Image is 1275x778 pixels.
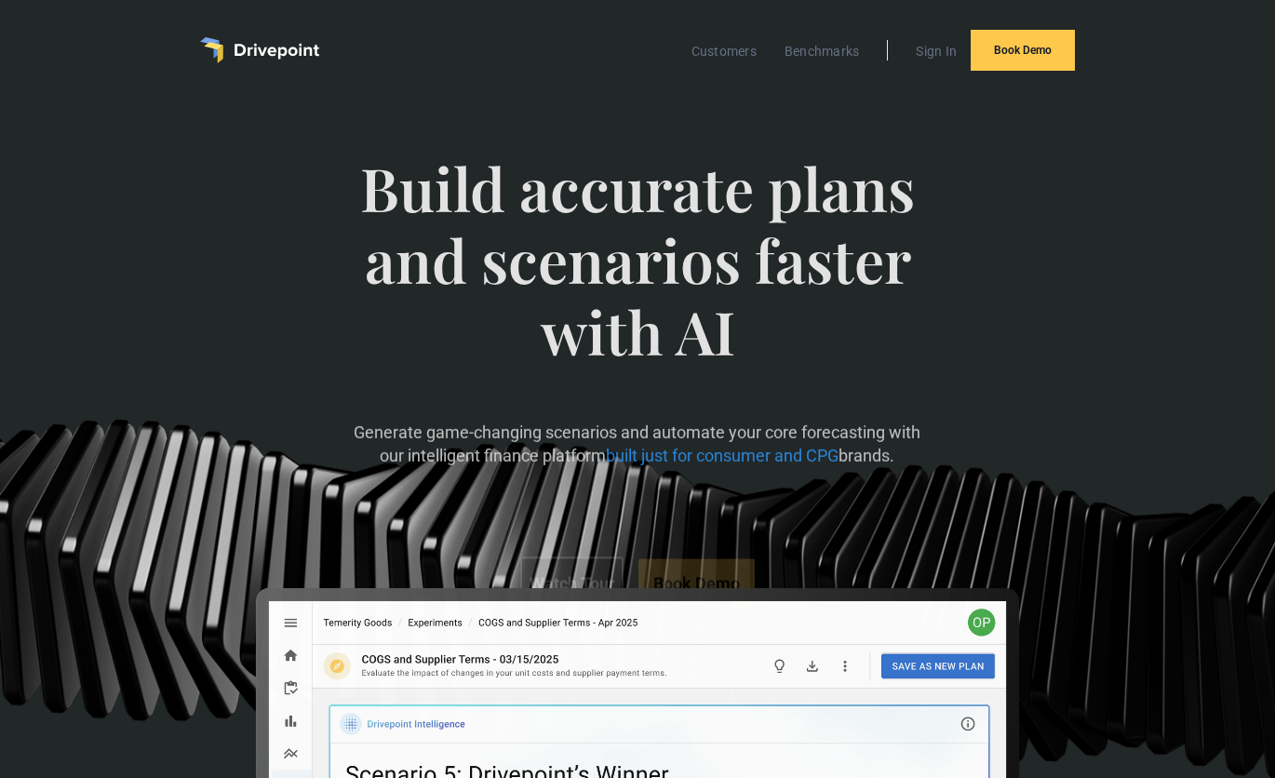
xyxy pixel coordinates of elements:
a: home [200,37,319,63]
span: Build accurate plans and scenarios faster with AI [349,153,925,404]
a: Benchmarks [775,39,869,63]
a: Customers [682,39,766,63]
a: Book Demo [971,30,1075,71]
span: built just for consumer and CPG [607,446,839,465]
p: Generate game-changing scenarios and automate your core forecasting with our intelligent finance ... [349,421,925,467]
a: Sign In [906,39,966,63]
a: Watch Tour [520,557,624,610]
a: Book Demo [638,558,755,608]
